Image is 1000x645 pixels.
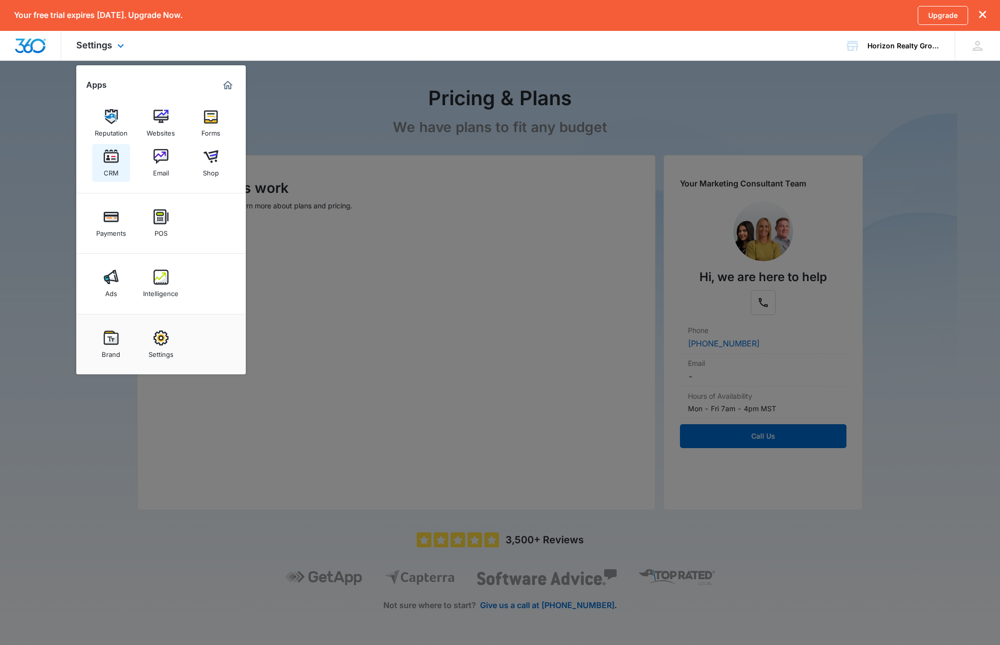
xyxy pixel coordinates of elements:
a: Shop [192,144,230,182]
div: Forms [201,124,220,137]
div: Intelligence [143,285,178,298]
a: Intelligence [142,265,180,303]
div: Shop [203,164,219,177]
div: Email [153,164,169,177]
h2: Apps [86,80,107,90]
p: Your free trial expires [DATE]. Upgrade Now. [14,10,182,20]
span: Settings [76,40,112,50]
a: Reputation [92,104,130,142]
a: Forms [192,104,230,142]
div: Payments [96,224,126,237]
div: Brand [102,345,120,358]
div: Settings [149,345,173,358]
div: POS [155,224,167,237]
a: Upgrade [918,6,968,25]
a: Settings [142,325,180,363]
a: CRM [92,144,130,182]
button: dismiss this dialog [979,10,986,20]
div: CRM [104,164,119,177]
a: Email [142,144,180,182]
a: Marketing 360® Dashboard [220,77,236,93]
div: account name [867,42,940,50]
a: POS [142,204,180,242]
a: Websites [142,104,180,142]
div: Websites [147,124,175,137]
a: Ads [92,265,130,303]
a: Brand [92,325,130,363]
div: Reputation [95,124,128,137]
a: Payments [92,204,130,242]
div: Ads [105,285,117,298]
div: Settings [61,31,142,60]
